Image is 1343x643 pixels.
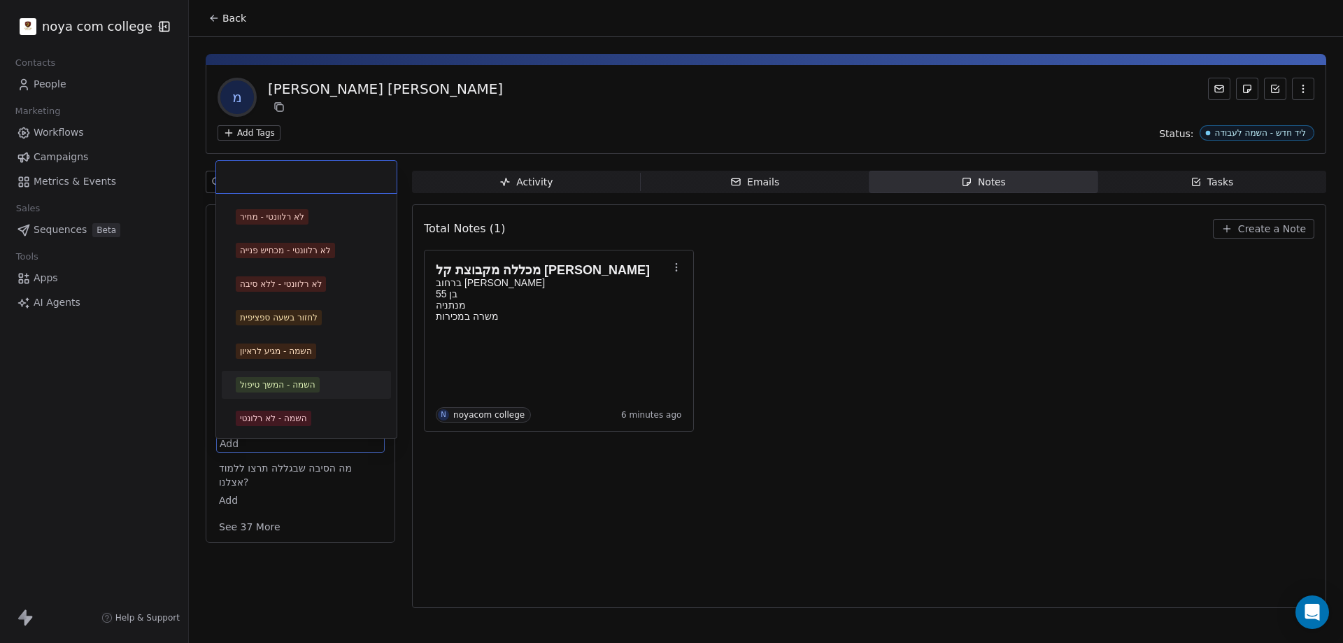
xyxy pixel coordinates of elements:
[240,278,322,290] div: לא רלוונטי - ללא סיבה
[240,412,307,425] div: השמה - לא רלונטי
[240,311,318,324] div: לחזור בשעה ספציפית
[240,379,315,391] div: השמה - המשך טיפול
[240,345,312,358] div: השמה - מגיע לראיון
[240,211,304,223] div: לא רלוונטי - מחיר
[240,244,331,257] div: לא רלוונטי - מכחיש פנייה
